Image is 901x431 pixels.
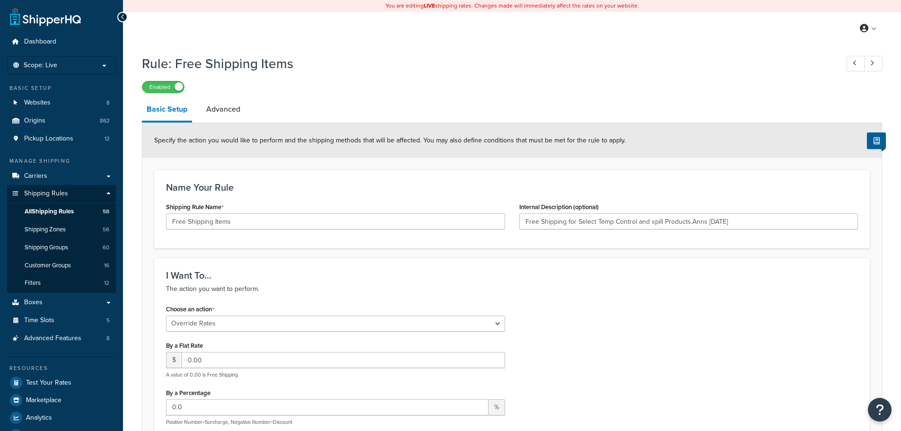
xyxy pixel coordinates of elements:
[106,317,110,325] span: 5
[142,81,184,93] label: Enabled
[7,185,116,293] li: Shipping Rules
[166,283,858,295] p: The action you want to perform.
[7,84,116,92] div: Basic Setup
[24,135,73,143] span: Pickup Locations
[847,56,865,71] a: Previous Record
[7,203,116,220] a: AllShipping Rules58
[7,185,116,202] a: Shipping Rules
[7,167,116,185] a: Carriers
[24,117,45,125] span: Origins
[7,274,116,292] a: Filters12
[7,409,116,426] a: Analytics
[7,94,116,112] a: Websites8
[26,396,61,405] span: Marketplace
[867,132,886,149] button: Show Help Docs
[166,182,858,193] h3: Name Your Rule
[166,342,203,349] label: By a Flat Rate
[24,62,57,70] span: Scope: Live
[24,190,68,198] span: Shipping Rules
[166,270,858,281] h3: I Want To...
[25,226,66,234] span: Shipping Zones
[100,117,110,125] span: 862
[24,317,54,325] span: Time Slots
[24,99,51,107] span: Websites
[25,279,41,287] span: Filters
[7,274,116,292] li: Filters
[7,130,116,148] a: Pickup Locations12
[166,352,182,368] span: $
[868,398,892,422] button: Open Resource Center
[7,239,116,256] a: Shipping Groups60
[7,257,116,274] a: Customer Groups16
[105,135,110,143] span: 12
[519,203,599,211] label: Internal Description (optional)
[25,208,74,216] span: All Shipping Rules
[7,94,116,112] li: Websites
[142,54,829,73] h1: Rule: Free Shipping Items
[142,98,192,123] a: Basic Setup
[424,1,435,10] b: LIVE
[104,262,109,270] span: 16
[7,239,116,256] li: Shipping Groups
[7,294,116,311] a: Boxes
[7,392,116,409] a: Marketplace
[103,244,109,252] span: 60
[24,38,56,46] span: Dashboard
[7,112,116,130] li: Origins
[7,312,116,329] li: Time Slots
[7,157,116,165] div: Manage Shipping
[26,414,52,422] span: Analytics
[7,112,116,130] a: Origins862
[7,221,116,238] li: Shipping Zones
[7,33,116,51] a: Dashboard
[7,221,116,238] a: Shipping Zones56
[166,371,505,378] p: A value of 0.00 is Free Shipping
[106,334,110,343] span: 8
[489,399,505,415] span: %
[7,257,116,274] li: Customer Groups
[103,226,109,234] span: 56
[7,374,116,391] a: Test Your Rates
[154,135,626,145] span: Specify the action you would like to perform and the shipping methods that will be affected. You ...
[24,299,43,307] span: Boxes
[103,208,109,216] span: 58
[104,279,109,287] span: 12
[24,334,81,343] span: Advanced Features
[166,389,210,396] label: By a Percentage
[166,203,224,211] label: Shipping Rule Name
[25,244,68,252] span: Shipping Groups
[24,172,47,180] span: Carriers
[864,56,883,71] a: Next Record
[201,98,245,121] a: Advanced
[7,330,116,347] li: Advanced Features
[7,364,116,372] div: Resources
[7,312,116,329] a: Time Slots5
[7,130,116,148] li: Pickup Locations
[25,262,71,270] span: Customer Groups
[26,379,71,387] span: Test Your Rates
[106,99,110,107] span: 8
[166,419,505,426] p: Positive Number=Surcharge, Negative Number=Discount
[166,306,214,313] label: Choose an action
[7,330,116,347] a: Advanced Features8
